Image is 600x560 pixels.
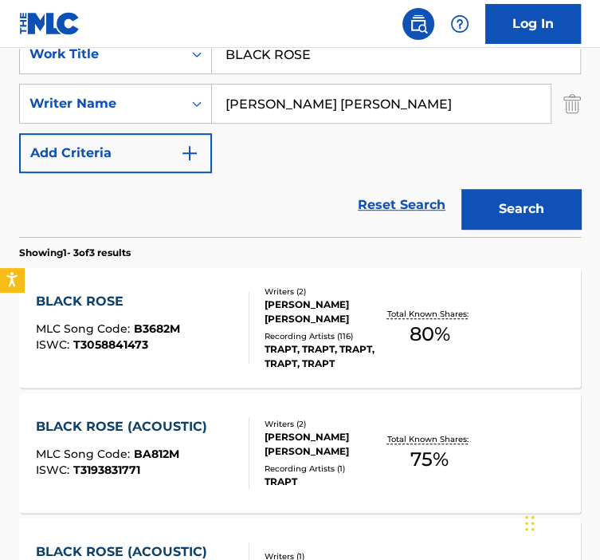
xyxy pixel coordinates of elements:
[73,463,140,477] span: T3193831771
[19,246,131,260] p: Showing 1 - 3 of 3 results
[444,8,476,40] div: Help
[134,321,180,336] span: B3682M
[387,308,473,320] p: Total Known Shares:
[29,94,173,113] div: Writer Name
[410,445,449,474] span: 75 %
[265,430,382,459] div: [PERSON_NAME] [PERSON_NAME]
[180,144,199,163] img: 9d2ae6d4665cec9f34b9.svg
[265,463,382,475] div: Recording Artists ( 1 )
[36,292,180,311] div: BLACK ROSE
[36,337,73,352] span: ISWC :
[485,4,581,44] a: Log In
[410,320,450,349] span: 80 %
[387,433,473,445] p: Total Known Shares:
[350,187,453,223] a: Reset Search
[19,133,212,173] button: Add Criteria
[265,475,382,489] div: TRAPT
[19,268,581,388] a: BLACK ROSEMLC Song Code:B3682MISWC:T3058841473Writers (2)[PERSON_NAME] [PERSON_NAME]Recording Art...
[36,417,215,436] div: BLACK ROSE (ACOUSTIC)
[402,8,434,40] a: Public Search
[450,14,469,34] img: help
[265,298,382,326] div: [PERSON_NAME] [PERSON_NAME]
[409,14,428,34] img: search
[36,463,73,477] span: ISWC :
[525,499,535,547] div: Drag
[265,342,382,371] div: TRAPT, TRAPT, TRAPT, TRAPT, TRAPT
[265,418,382,430] div: Writers ( 2 )
[461,189,581,229] button: Search
[19,34,581,237] form: Search Form
[265,286,382,298] div: Writers ( 2 )
[73,337,148,352] span: T3058841473
[36,447,134,461] span: MLC Song Code :
[36,321,134,336] span: MLC Song Code :
[19,393,581,513] a: BLACK ROSE (ACOUSTIC)MLC Song Code:BA812MISWC:T3193831771Writers (2)[PERSON_NAME] [PERSON_NAME]Re...
[134,447,179,461] span: BA812M
[29,45,173,64] div: Work Title
[520,483,600,560] iframe: Chat Widget
[265,330,382,342] div: Recording Artists ( 116 )
[19,12,80,35] img: MLC Logo
[563,84,581,124] img: Delete Criterion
